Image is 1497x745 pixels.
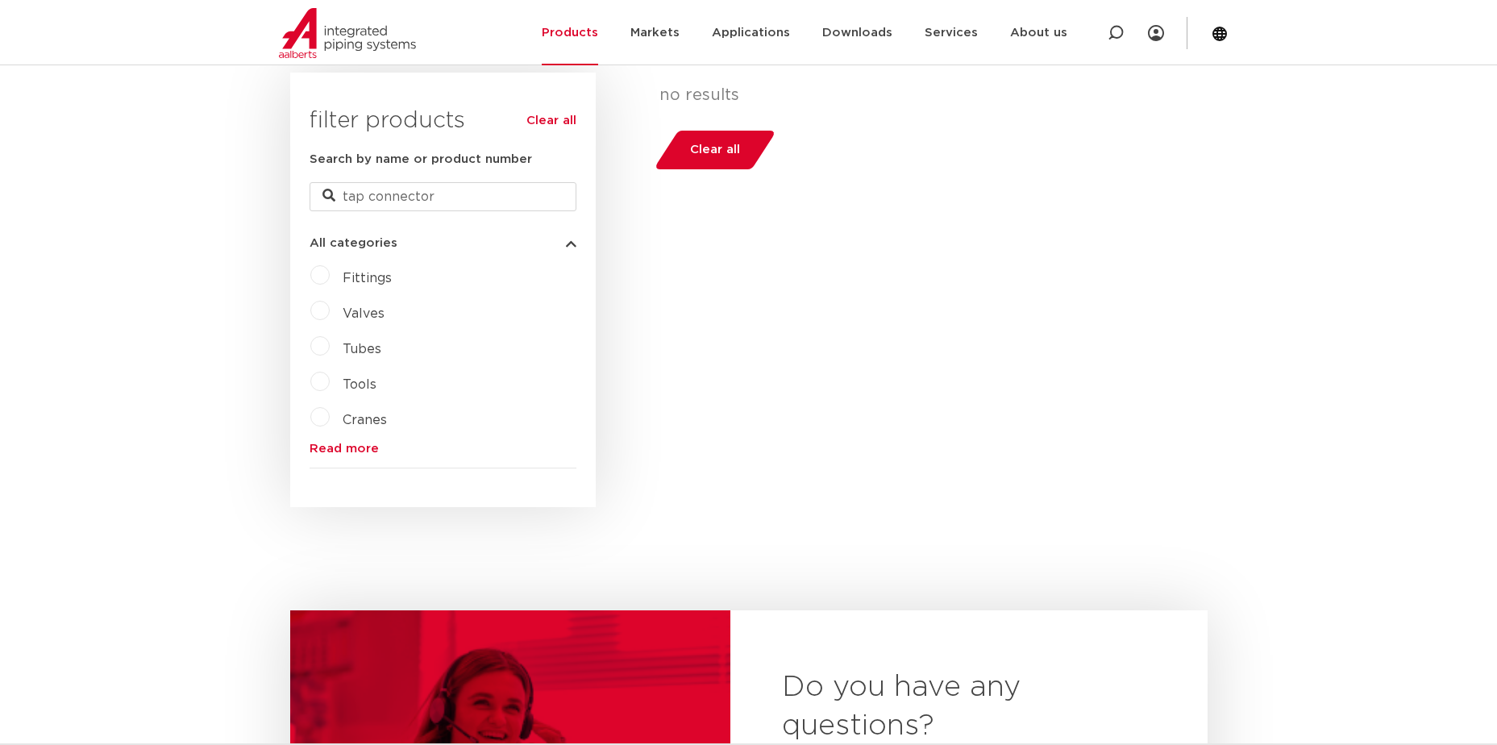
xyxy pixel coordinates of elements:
[310,237,397,249] span: All categories
[690,137,740,163] span: Clear all
[310,443,576,455] a: Read more
[310,105,576,137] h3: filter products
[343,272,392,285] a: Fittings
[343,378,376,391] a: Tools
[526,111,576,131] a: Clear all
[343,414,387,427] a: Cranes
[659,85,1196,105] p: no results
[310,182,576,211] input: seek
[343,343,381,356] a: Tubes
[310,237,576,249] button: All categories
[343,307,385,320] a: Valves
[310,150,532,169] label: Search by name or product number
